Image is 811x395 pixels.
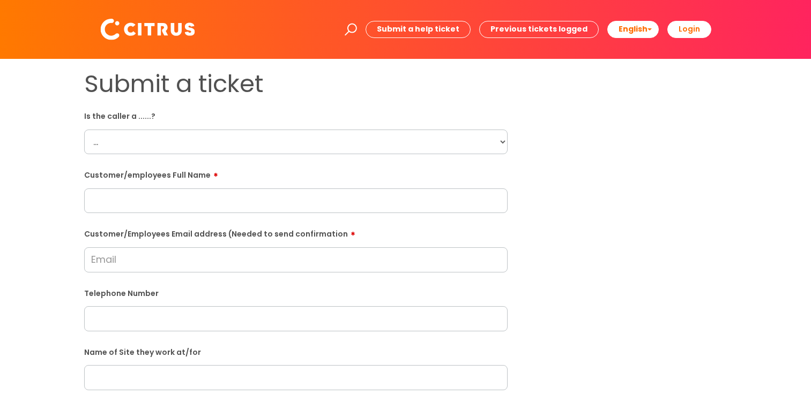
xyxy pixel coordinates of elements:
[84,346,508,357] label: Name of Site they work at/for
[479,21,599,37] a: Previous tickets logged
[366,21,471,37] a: Submit a help ticket
[679,24,700,34] b: Login
[84,287,508,298] label: Telephone Number
[84,247,508,272] input: Email
[84,70,508,98] h1: Submit a ticket
[667,21,711,37] a: Login
[84,226,508,239] label: Customer/Employees Email address (Needed to send confirmation
[619,24,648,34] span: English
[84,110,508,121] label: Is the caller a ......?
[84,167,508,180] label: Customer/employees Full Name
